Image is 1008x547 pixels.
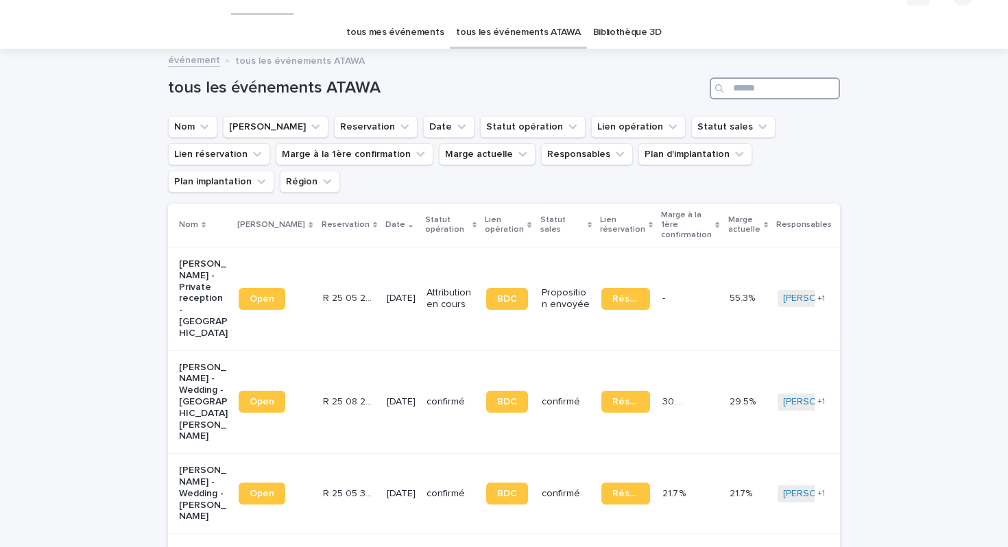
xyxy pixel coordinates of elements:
p: [DATE] [387,488,416,500]
a: [PERSON_NAME] [783,293,858,304]
p: Responsables [776,217,832,232]
a: Open [239,483,285,505]
a: BDC [486,288,528,310]
span: BDC [497,397,517,406]
span: + 1 [817,398,825,406]
span: Réservation [612,294,639,304]
p: Statut sales [540,212,584,238]
span: + 1 [817,295,825,303]
span: Open [250,294,274,304]
a: Bibliothèque 3D [593,16,662,49]
a: tous mes événements [346,16,444,49]
p: 30.9 % [662,393,690,408]
h1: tous les événements ATAWA [168,78,704,98]
p: Plan d'implantation [840,212,897,238]
p: 55.3% [730,290,758,304]
p: - [662,290,668,304]
p: tous les événements ATAWA [235,52,365,67]
p: Date [385,217,405,232]
a: tous les événements ATAWA [456,16,580,49]
p: [DATE] [387,293,416,304]
button: Statut opération [480,116,586,138]
a: BDC [486,483,528,505]
span: Open [250,397,274,406]
p: 21.7% [730,485,755,500]
p: confirmé [427,396,475,408]
button: Plan d'implantation [638,143,752,165]
button: Responsables [541,143,633,165]
p: [PERSON_NAME] - Wedding - [GEOGRAPHIC_DATA][PERSON_NAME] [179,362,228,443]
p: [PERSON_NAME] - Private reception - [GEOGRAPHIC_DATA] [179,258,228,339]
a: Réservation [601,483,650,505]
p: Marge actuelle [728,212,760,238]
p: Attribution en cours [427,287,475,311]
button: Plan implantation [168,171,274,193]
p: R 25 05 263 [323,290,374,304]
span: Réservation [612,397,639,406]
a: événement [168,51,220,67]
p: Lien opération [485,212,524,238]
a: Open [239,391,285,413]
span: Réservation [612,489,639,498]
a: Open [239,288,285,310]
button: Région [280,171,340,193]
a: BDC [486,391,528,413]
button: Statut sales [691,116,776,138]
span: BDC [497,294,517,304]
p: Proposition envoyée [542,287,590,311]
p: confirmé [542,396,590,408]
p: R 25 05 3705 [323,485,374,500]
button: Nom [168,116,217,138]
span: Open [250,489,274,498]
a: [PERSON_NAME] [783,488,858,500]
button: Lien Stacker [223,116,328,138]
p: Nom [179,217,198,232]
p: [PERSON_NAME] [237,217,305,232]
span: + 1 [817,489,825,498]
button: Lien opération [591,116,686,138]
button: Lien réservation [168,143,270,165]
p: confirmé [427,488,475,500]
p: Lien réservation [600,212,645,238]
p: 29.5% [730,393,758,408]
button: Reservation [334,116,418,138]
button: Marge à la 1ère confirmation [276,143,433,165]
p: Statut opération [425,212,469,238]
button: Date [423,116,475,138]
button: Marge actuelle [439,143,536,165]
a: Réservation [601,288,650,310]
a: Réservation [601,391,650,413]
p: [PERSON_NAME] - Wedding - [PERSON_NAME] [179,465,228,522]
p: 21.7 % [662,485,688,500]
input: Search [710,77,840,99]
p: R 25 08 241 [323,393,374,408]
p: [DATE] [387,396,416,408]
span: BDC [497,489,517,498]
p: Reservation [322,217,370,232]
p: confirmé [542,488,590,500]
a: [PERSON_NAME] [783,396,858,408]
p: Marge à la 1ère confirmation [661,208,712,243]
